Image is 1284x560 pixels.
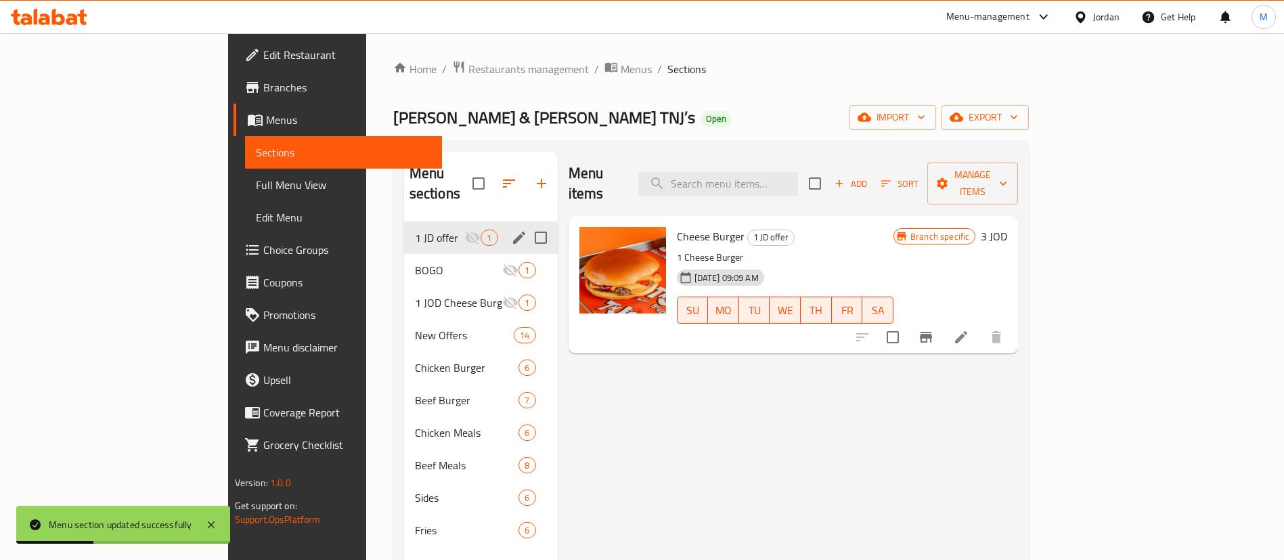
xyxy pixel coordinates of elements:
span: Upsell [263,372,432,388]
button: Manage items [927,163,1018,204]
button: Add section [525,167,558,200]
div: Chicken Meals6 [404,416,558,449]
a: Menu disclaimer [234,331,443,364]
span: Menus [266,112,432,128]
div: Beef Meals8 [404,449,558,481]
div: Beef Burger7 [404,384,558,416]
button: FR [832,297,863,324]
span: Edit Menu [256,209,432,225]
span: SA [868,301,888,320]
span: Branches [263,79,432,95]
span: Beef Meals [415,457,519,473]
span: export [952,109,1018,126]
a: Support.OpsPlatform [235,511,321,528]
h2: Menu items [569,163,623,204]
span: Sort items [872,173,927,194]
span: Select to update [879,323,907,351]
button: WE [770,297,801,324]
span: 1 [519,264,535,277]
a: Branches [234,71,443,104]
div: items [481,230,497,246]
a: Promotions [234,299,443,331]
div: Jordan [1093,9,1120,24]
span: [DATE] 09:09 AM [689,272,764,284]
span: Beef Burger [415,392,519,408]
span: New Offers [415,327,514,343]
span: 1 JD offer [415,230,465,246]
a: Edit Menu [245,201,443,234]
span: 7 [519,394,535,407]
li: / [442,61,447,77]
button: SU [677,297,709,324]
span: MO [713,301,734,320]
span: Coupons [263,274,432,290]
div: items [518,457,535,473]
span: Sort [881,176,918,192]
span: Sections [667,61,706,77]
span: BOGO [415,262,503,278]
a: Grocery Checklist [234,429,443,461]
a: Menus [604,60,652,78]
span: TH [806,301,826,320]
span: Sides [415,490,519,506]
div: Chicken Burger6 [404,351,558,384]
button: Branch-specific-item [910,321,942,353]
div: Sides6 [404,481,558,514]
svg: Inactive section [502,295,518,311]
span: import [860,109,925,126]
span: Full Menu View [256,177,432,193]
div: New Offers14 [404,319,558,351]
span: 1.0.0 [270,474,291,492]
button: export [942,105,1029,130]
a: Coupons [234,266,443,299]
span: Promotions [263,307,432,323]
span: Sections [256,144,432,160]
div: items [518,262,535,278]
span: TU [745,301,765,320]
span: WE [775,301,795,320]
div: items [518,425,535,441]
span: 14 [514,329,535,342]
span: 8 [519,459,535,472]
button: MO [708,297,739,324]
button: SA [862,297,893,324]
p: 1 Cheese Burger [677,249,894,266]
span: 6 [519,427,535,439]
span: 6 [519,492,535,504]
span: Select all sections [464,169,493,198]
div: Fries6 [404,514,558,546]
div: 1 JD offer1edit [404,221,558,254]
span: 1 [481,232,497,244]
span: Manage items [938,167,1007,200]
span: 1 [519,297,535,309]
div: BOGO1 [404,254,558,286]
span: Cheese Burger [677,226,745,246]
a: Edit Restaurant [234,39,443,71]
button: delete [980,321,1013,353]
span: Branch specific [905,230,975,243]
span: Fries [415,522,519,538]
span: M [1260,9,1268,24]
div: Menu-management [946,9,1030,25]
div: 1 JOD Cheese Burger [415,295,503,311]
span: Chicken Burger [415,360,519,376]
span: Get support on: [235,497,297,515]
span: Choice Groups [263,242,432,258]
span: Version: [235,474,268,492]
button: import [849,105,936,130]
nav: Menu sections [404,216,558,552]
span: Chicken Meals [415,425,519,441]
h6: 3 JOD [981,227,1007,246]
span: Add item [829,173,872,194]
li: / [594,61,599,77]
span: Add [833,176,869,192]
span: FR [837,301,858,320]
a: Full Menu View [245,169,443,201]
